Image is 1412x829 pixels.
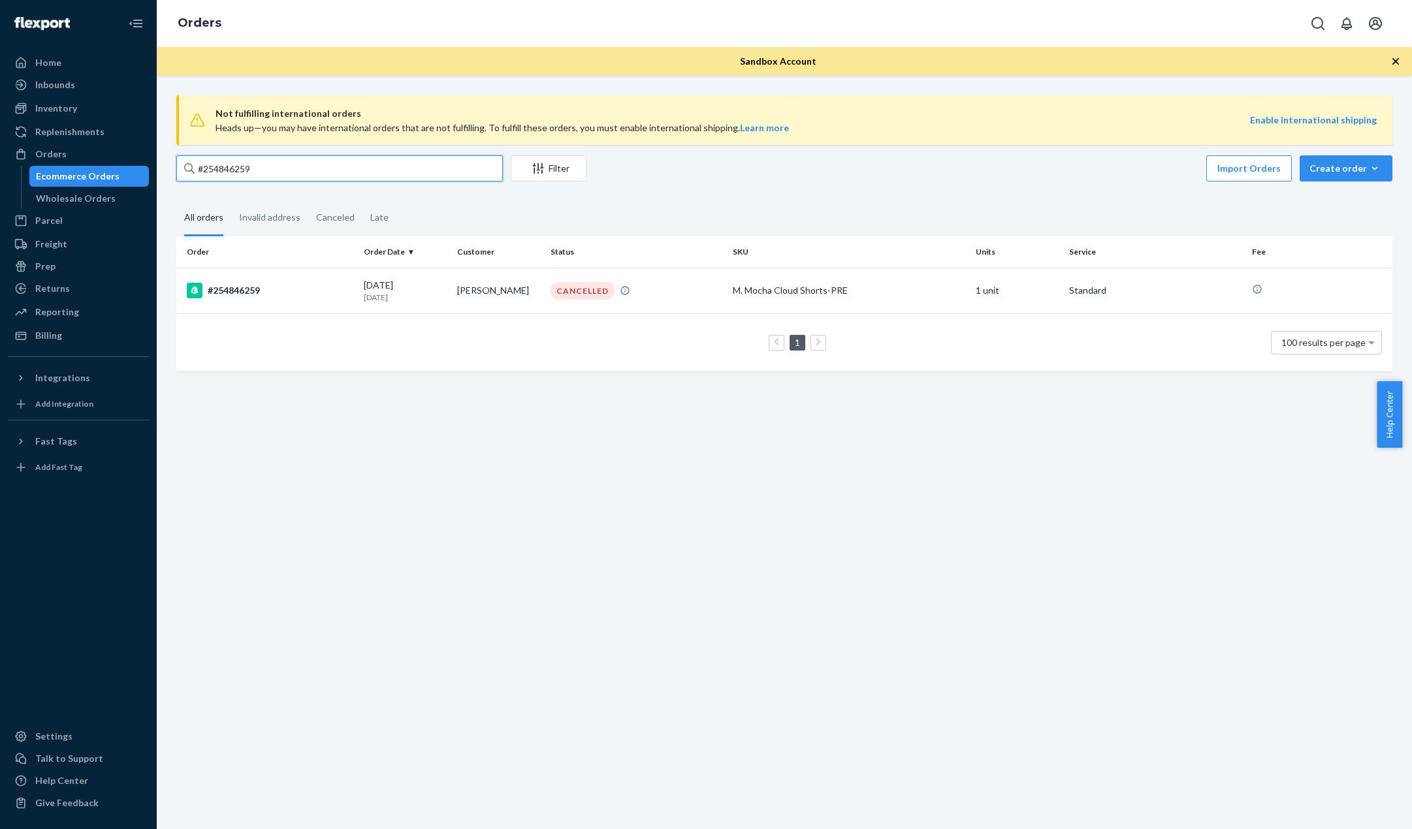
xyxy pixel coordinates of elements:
a: Orders [178,16,221,30]
div: M. Mocha Cloud Shorts-PRE [733,284,965,297]
div: Help Center [35,774,88,787]
a: Prep [8,256,149,277]
a: Ecommerce Orders [29,166,150,187]
div: Filter [511,162,586,175]
a: Freight [8,234,149,255]
div: Orders [35,148,67,161]
button: Open notifications [1334,10,1360,37]
a: Inbounds [8,74,149,95]
div: Reporting [35,305,79,319]
div: #254846259 [187,283,353,298]
a: Home [8,52,149,73]
div: Integrations [35,371,90,384]
span: Sandbox Account [740,55,816,67]
span: Heads up—you may have international orders that are not fulfilling. To fulfill these orders, you ... [216,122,789,133]
input: Search orders [176,155,503,181]
div: Create order [1309,162,1383,175]
div: Add Integration [35,398,93,409]
a: Returns [8,278,149,299]
div: Give Feedback [35,796,99,809]
div: Fast Tags [35,435,77,448]
div: Prep [35,260,56,273]
a: Orders [8,144,149,164]
th: Order Date [359,236,452,268]
th: SKU [728,236,971,268]
div: Returns [35,282,70,295]
div: Home [35,56,61,69]
th: Service [1064,236,1246,268]
a: Enable international shipping [1250,114,1377,125]
a: Learn more [740,122,789,133]
button: Import Orders [1206,155,1292,181]
span: Not fulfilling international orders [216,106,1250,121]
div: Wholesale Orders [36,192,116,205]
a: Add Fast Tag [8,457,149,478]
div: CANCELLED [551,282,615,300]
div: Freight [35,238,67,251]
div: Billing [35,329,62,342]
a: Replenishments [8,121,149,142]
div: Inbounds [35,78,75,91]
a: Help Center [8,770,149,791]
button: Filter [511,155,586,181]
button: Open account menu [1362,10,1388,37]
div: Parcel [35,214,63,227]
a: Reporting [8,302,149,322]
div: [DATE] [364,279,447,303]
button: Close Navigation [123,10,149,37]
a: Talk to Support [8,748,149,769]
button: Create order [1300,155,1392,181]
a: Inventory [8,98,149,119]
div: All orders [184,200,223,236]
button: Fast Tags [8,431,149,452]
div: Inventory [35,102,77,115]
a: Add Integration [8,394,149,414]
td: 1 unit [971,268,1064,313]
div: Add Fast Tag [35,461,82,473]
a: Page 1 is your current page [792,337,803,348]
a: Wholesale Orders [29,188,150,209]
div: Talk to Support [35,752,103,765]
div: Late [370,200,389,234]
th: Order [176,236,359,268]
button: Integrations [8,368,149,388]
span: 100 results per page [1281,337,1366,348]
button: Open Search Box [1305,10,1331,37]
th: Status [545,236,728,268]
td: [PERSON_NAME] [452,268,545,313]
div: Ecommerce Orders [36,170,120,183]
a: Settings [8,726,149,747]
p: [DATE] [364,292,447,303]
a: Parcel [8,210,149,231]
div: Invalid address [239,200,300,234]
th: Fee [1247,236,1392,268]
div: Settings [35,730,72,743]
img: Flexport logo [14,17,70,30]
ol: breadcrumbs [167,5,232,42]
button: Help Center [1377,381,1402,448]
div: Customer [457,246,540,257]
div: Replenishments [35,125,104,138]
p: Standard [1069,284,1241,297]
button: Give Feedback [8,792,149,813]
th: Units [971,236,1064,268]
a: Billing [8,325,149,346]
div: Canceled [316,200,355,234]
